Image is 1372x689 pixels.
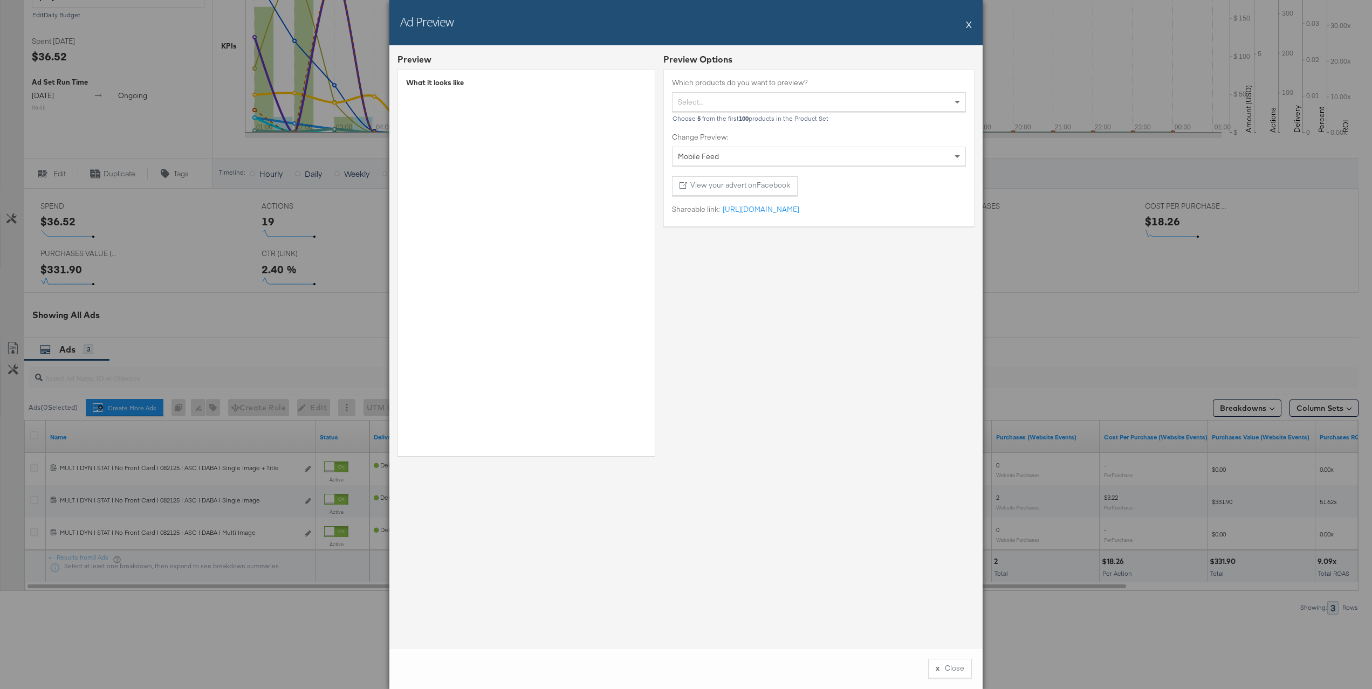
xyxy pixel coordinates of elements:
[406,78,647,88] div: What it looks like
[739,114,749,122] b: 100
[672,204,720,215] label: Shareable link:
[672,115,966,122] div: Choose from the first products in the Product Set
[697,114,701,122] b: 5
[936,663,939,673] div: x
[720,204,799,215] a: [URL][DOMAIN_NAME]
[678,151,719,161] span: Mobile Feed
[672,78,966,88] label: Which products do you want to preview?
[928,659,972,678] button: xClose
[672,132,966,142] label: Change Preview:
[400,13,454,30] h2: Ad Preview
[397,53,431,66] div: Preview
[673,93,965,111] div: Select...
[672,176,798,196] button: View your advert onFacebook
[966,13,972,35] button: X
[663,53,975,66] div: Preview Options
